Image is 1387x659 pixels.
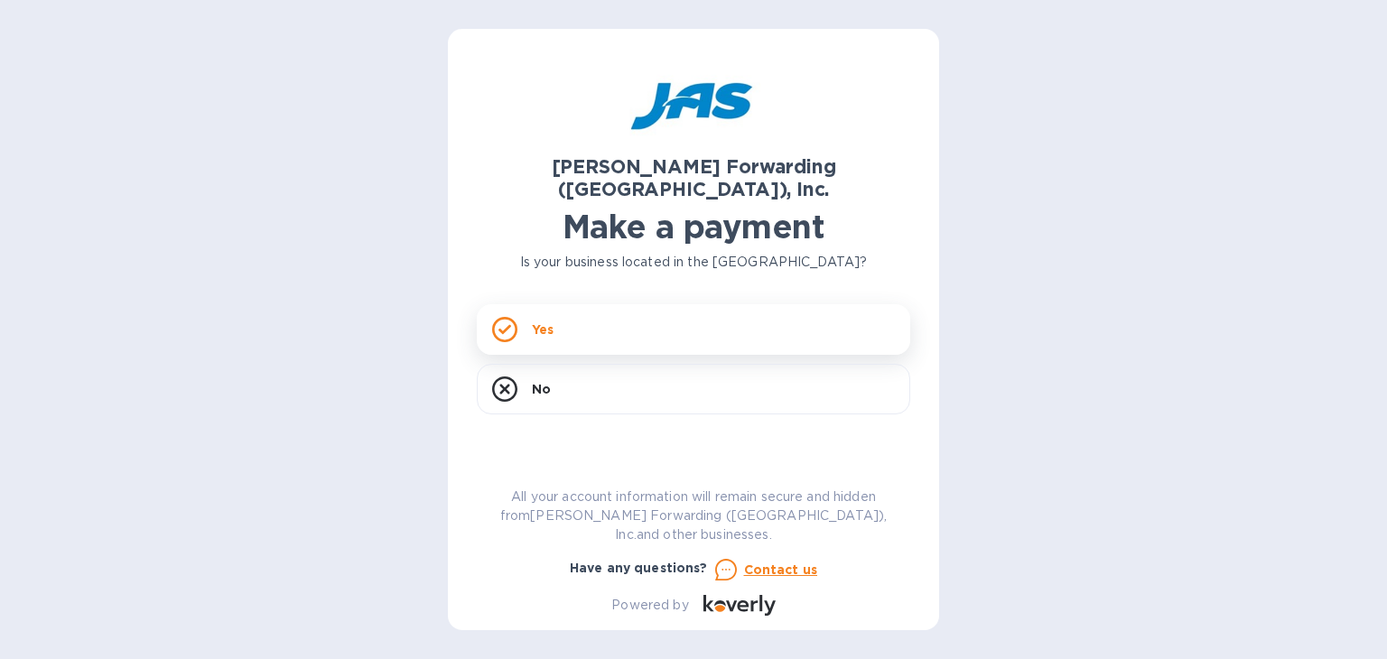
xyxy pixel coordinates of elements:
[532,320,554,339] p: Yes
[477,253,910,272] p: Is your business located in the [GEOGRAPHIC_DATA]?
[611,596,688,615] p: Powered by
[570,561,708,575] b: Have any questions?
[477,208,910,246] h1: Make a payment
[744,562,818,577] u: Contact us
[477,487,910,544] p: All your account information will remain secure and hidden from [PERSON_NAME] Forwarding ([GEOGRA...
[532,380,551,398] p: No
[552,155,836,200] b: [PERSON_NAME] Forwarding ([GEOGRAPHIC_DATA]), Inc.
